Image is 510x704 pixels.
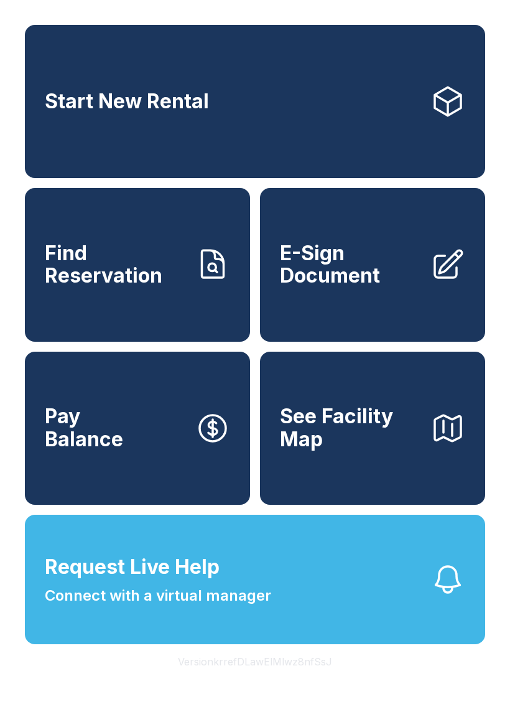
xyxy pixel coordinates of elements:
span: Request Live Help [45,552,220,582]
button: PayBalance [25,352,250,505]
span: Find Reservation [45,242,185,288]
button: VersionkrrefDLawElMlwz8nfSsJ [168,644,342,679]
button: Request Live HelpConnect with a virtual manager [25,515,485,644]
span: Start New Rental [45,90,209,113]
a: Find Reservation [25,188,250,341]
button: See Facility Map [260,352,485,505]
a: E-Sign Document [260,188,485,341]
span: Connect with a virtual manager [45,584,271,607]
span: Pay Balance [45,405,123,451]
span: See Facility Map [280,405,420,451]
a: Start New Rental [25,25,485,178]
span: E-Sign Document [280,242,420,288]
